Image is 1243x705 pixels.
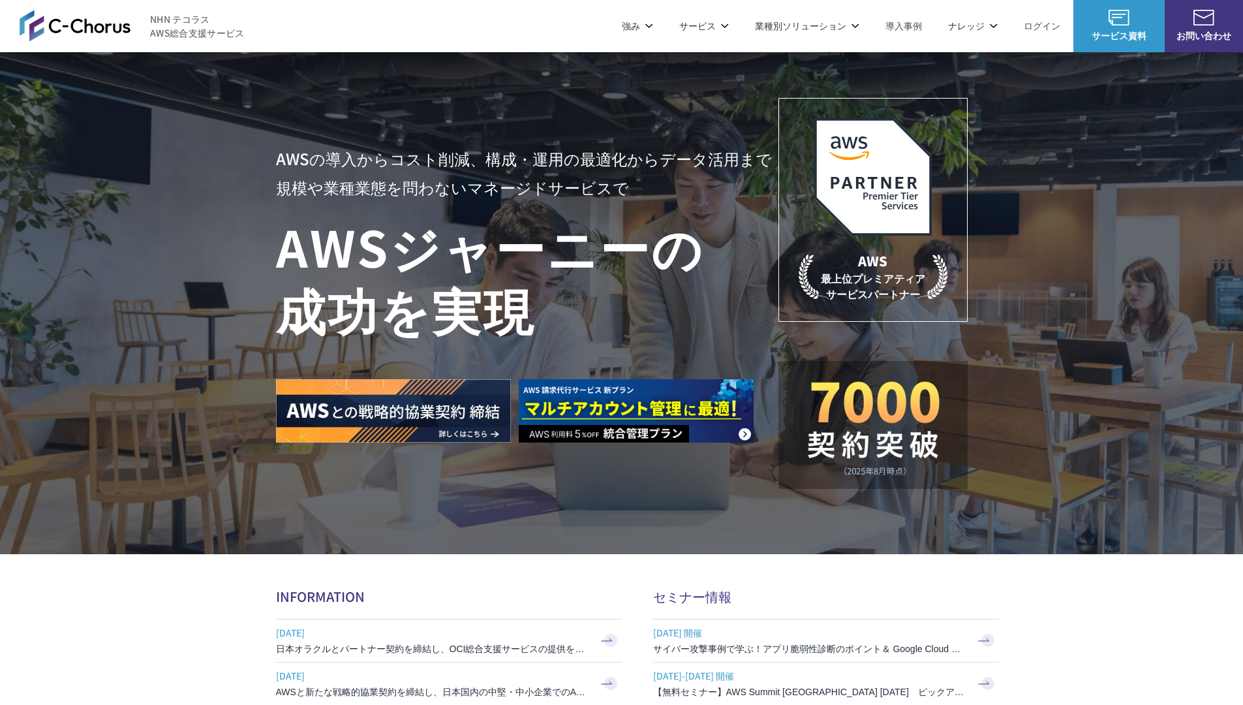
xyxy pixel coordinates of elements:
[276,587,622,606] h2: INFORMATION
[653,663,999,705] a: [DATE]-[DATE] 開催 【無料セミナー】AWS Summit [GEOGRAPHIC_DATA] [DATE] ピックアップセッション
[653,623,966,642] span: [DATE] 開催
[948,19,998,33] p: ナレッジ
[653,587,999,606] h2: セミナー情報
[653,666,966,685] span: [DATE]-[DATE] 開催
[519,379,754,443] img: AWS請求代行サービス 統合管理プラン
[276,379,511,443] img: AWSとの戦略的協業契約 締結
[885,19,922,33] a: 導入事例
[814,118,932,236] img: AWSプレミアティアサービスパートナー
[799,251,947,302] p: 最上位プレミアティア サービスパートナー
[858,251,887,270] em: AWS
[276,642,589,655] h3: 日本オラクルとパートナー契約を締結し、OCI総合支援サービスの提供を開始
[276,619,622,662] a: [DATE] 日本オラクルとパートナー契約を締結し、OCI総合支援サービスの提供を開始
[276,663,622,705] a: [DATE] AWSと新たな戦略的協業契約を締結し、日本国内の中堅・中小企業でのAWS活用を加速
[20,10,130,41] img: AWS総合支援サービス C-Chorus
[276,215,778,340] h1: AWS ジャーニーの 成功を実現
[276,666,589,685] span: [DATE]
[1193,10,1214,25] img: お問い合わせ
[1024,19,1060,33] a: ログイン
[150,12,245,40] span: NHN テコラス AWS総合支援サービス
[276,623,589,642] span: [DATE]
[755,19,859,33] p: 業種別ソリューション
[653,685,966,698] h3: 【無料セミナー】AWS Summit [GEOGRAPHIC_DATA] [DATE] ピックアップセッション
[622,19,653,33] p: 強み
[20,10,245,41] a: AWS総合支援サービス C-Chorus NHN テコラスAWS総合支援サービス
[653,619,999,662] a: [DATE] 開催 サイバー攻撃事例で学ぶ！アプリ脆弱性診断のポイント＆ Google Cloud セキュリティ対策
[276,144,778,202] p: AWSの導入からコスト削減、 構成・運用の最適化からデータ活用まで 規模や業種業態を問わない マネージドサービスで
[276,685,589,698] h3: AWSと新たな戦略的協業契約を締結し、日本国内の中堅・中小企業でのAWS活用を加速
[679,19,729,33] p: サービス
[653,642,966,655] h3: サイバー攻撃事例で学ぶ！アプリ脆弱性診断のポイント＆ Google Cloud セキュリティ対策
[1165,29,1243,42] span: お問い合わせ
[1109,10,1129,25] img: AWS総合支援サービス C-Chorus サービス資料
[1073,29,1165,42] span: サービス資料
[805,381,942,476] img: 契約件数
